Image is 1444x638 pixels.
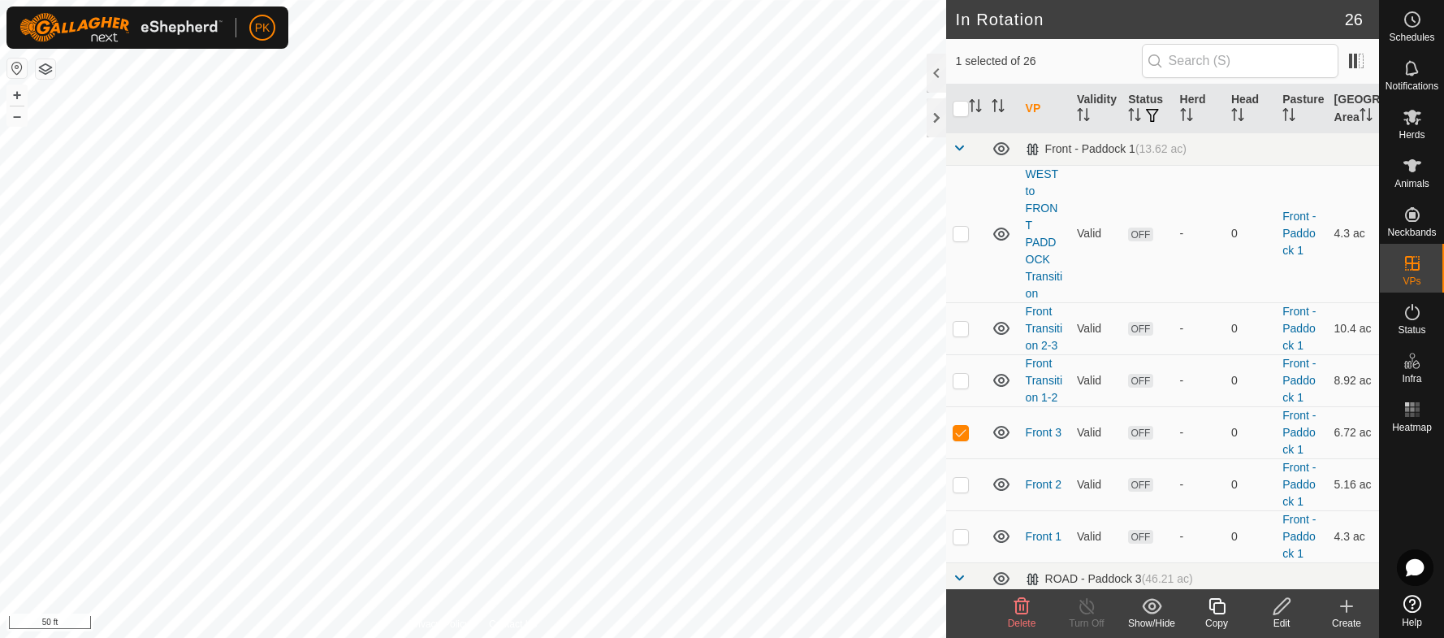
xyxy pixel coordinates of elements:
[1128,478,1152,492] span: OFF
[1142,572,1193,585] span: (46.21 ac)
[7,59,27,78] button: Reset Map
[1282,357,1316,404] a: Front - Paddock 1
[1142,44,1338,78] input: Search (S)
[1026,357,1062,404] a: Front Transition 1-2
[1282,305,1316,352] a: Front - Paddock 1
[1128,111,1141,124] p-sorticon: Activate to sort
[1070,406,1122,458] td: Valid
[1225,85,1276,133] th: Head
[1282,409,1316,456] a: Front - Paddock 1
[1128,530,1152,544] span: OFF
[1070,510,1122,562] td: Valid
[1328,85,1379,133] th: [GEOGRAPHIC_DATA] Area
[1180,476,1218,493] div: -
[1231,111,1244,124] p-sorticon: Activate to sort
[1328,354,1379,406] td: 8.92 ac
[956,53,1142,70] span: 1 selected of 26
[1249,616,1314,631] div: Edit
[1276,85,1327,133] th: Pasture
[1026,167,1062,300] a: WEST to FRONT PADDOCK Transition
[1180,424,1218,441] div: -
[1026,426,1061,439] a: Front 3
[1026,142,1187,156] div: Front - Paddock 1
[1008,618,1036,629] span: Delete
[1225,165,1276,302] td: 0
[1282,210,1316,257] a: Front - Paddock 1
[36,59,55,79] button: Map Layers
[19,13,223,42] img: Gallagher Logo
[1070,302,1122,354] td: Valid
[1128,322,1152,336] span: OFF
[1070,458,1122,510] td: Valid
[1402,618,1422,627] span: Help
[1225,354,1276,406] td: 0
[1225,406,1276,458] td: 0
[1180,320,1218,337] div: -
[1389,33,1434,42] span: Schedules
[1282,111,1295,124] p-sorticon: Activate to sort
[1386,81,1438,91] span: Notifications
[1328,302,1379,354] td: 10.4 ac
[1128,374,1152,388] span: OFF
[7,106,27,126] button: –
[1328,165,1379,302] td: 4.3 ac
[1128,426,1152,440] span: OFF
[1054,616,1119,631] div: Turn Off
[1380,588,1444,634] a: Help
[1070,165,1122,302] td: Valid
[1392,423,1432,432] span: Heatmap
[1070,354,1122,406] td: Valid
[1026,305,1062,352] a: Front Transition 2-3
[1225,510,1276,562] td: 0
[1282,461,1316,508] a: Front - Paddock 1
[1328,510,1379,562] td: 4.3 ac
[1119,616,1184,631] div: Show/Hide
[1402,374,1421,384] span: Infra
[1019,85,1070,133] th: VP
[409,617,469,631] a: Privacy Policy
[1026,572,1193,586] div: ROAD - Paddock 3
[1070,85,1122,133] th: Validity
[1398,325,1425,335] span: Status
[1180,111,1193,124] p-sorticon: Activate to sort
[1387,228,1436,237] span: Neckbands
[1282,513,1316,560] a: Front - Paddock 1
[1135,142,1187,155] span: (13.62 ac)
[1314,616,1379,631] div: Create
[1026,478,1061,491] a: Front 2
[1360,111,1373,124] p-sorticon: Activate to sort
[1225,458,1276,510] td: 0
[1128,228,1152,241] span: OFF
[489,617,537,631] a: Contact Us
[255,20,270,37] span: PK
[1345,7,1363,32] span: 26
[1184,616,1249,631] div: Copy
[1122,85,1173,133] th: Status
[956,10,1345,29] h2: In Rotation
[1180,528,1218,545] div: -
[7,85,27,105] button: +
[1403,276,1420,286] span: VPs
[1399,130,1425,140] span: Herds
[1328,458,1379,510] td: 5.16 ac
[1077,111,1090,124] p-sorticon: Activate to sort
[992,102,1005,115] p-sorticon: Activate to sort
[1225,302,1276,354] td: 0
[1394,179,1429,189] span: Animals
[969,102,982,115] p-sorticon: Activate to sort
[1026,530,1061,543] a: Front 1
[1180,372,1218,389] div: -
[1180,225,1218,242] div: -
[1174,85,1225,133] th: Herd
[1328,406,1379,458] td: 6.72 ac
